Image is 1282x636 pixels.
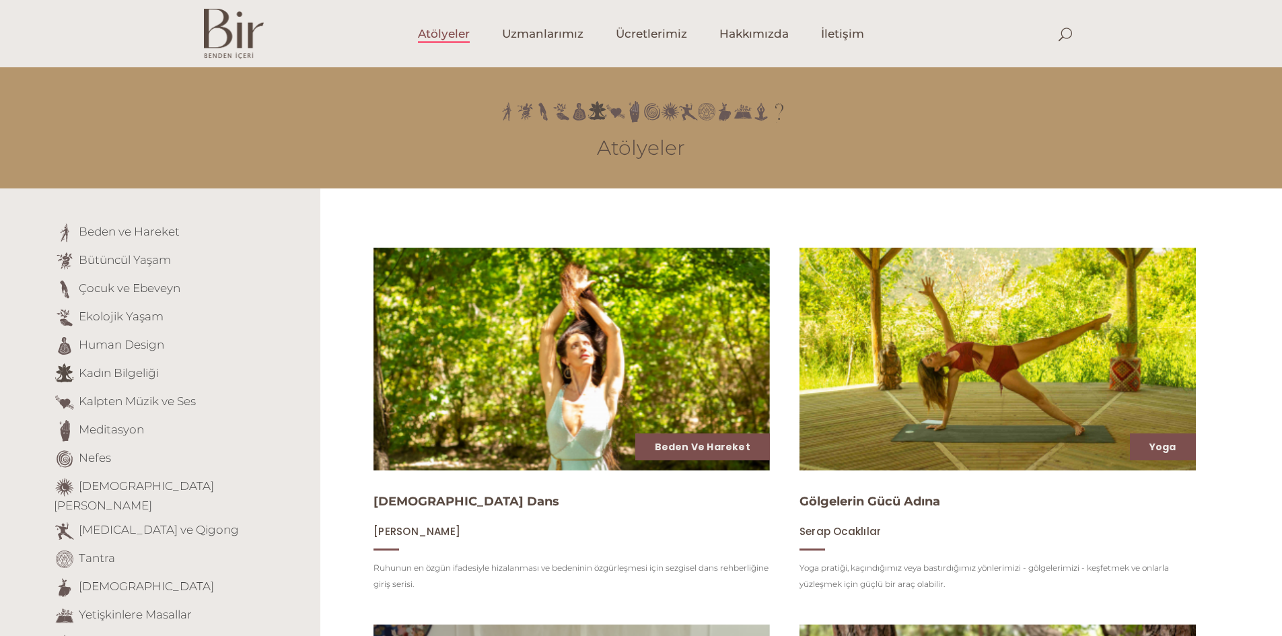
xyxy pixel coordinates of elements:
[79,423,144,436] a: Meditasyon
[79,451,111,464] a: Nefes
[616,26,687,42] span: Ücretlerimiz
[373,524,460,538] span: [PERSON_NAME]
[502,26,583,42] span: Uzmanlarımız
[719,26,789,42] span: Hakkımızda
[79,394,196,408] a: Kalpten Müzik ve Ses
[54,479,214,512] a: [DEMOGRAPHIC_DATA][PERSON_NAME]
[821,26,864,42] span: İletişim
[79,551,115,565] a: Tantra
[79,253,171,267] a: Bütüncül Yaşam
[373,560,770,592] p: Ruhunun en özgün ifadesiyle hizalanması ve bedeninin özgürleşmesi için sezgisel dans rehberliğine...
[79,523,239,536] a: [MEDICAL_DATA] ve Qigong
[799,524,881,538] span: Serap Ocaklılar
[79,366,159,380] a: Kadın Bilgeliği
[655,440,750,454] a: Beden ve Hareket
[79,225,180,238] a: Beden ve Hareket
[79,281,180,295] a: Çocuk ve Ebeveyn
[1149,440,1176,454] a: Yoga
[79,310,164,323] a: Ekolojik Yaşam
[79,608,192,621] a: Yetişkinlere Masallar
[799,560,1196,592] p: Yoga pratiği, kaçındığımız veya bastırdığımız yönlerimizi - gölgelerimizi - keşfetmek ve onlarla ...
[418,26,470,42] span: Atölyeler
[79,579,214,593] a: [DEMOGRAPHIC_DATA]
[799,494,940,509] a: Gölgelerin Gücü Adına
[373,494,559,509] a: [DEMOGRAPHIC_DATA] Dans
[373,525,460,538] a: [PERSON_NAME]
[79,338,164,351] a: Human Design
[799,525,881,538] a: Serap Ocaklılar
